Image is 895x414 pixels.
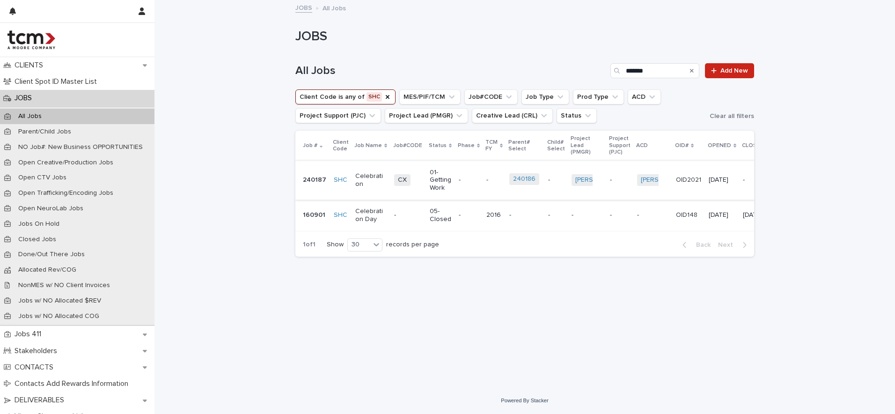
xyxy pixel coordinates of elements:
[11,61,51,70] p: CLIENTS
[303,211,326,219] p: 160901
[11,159,121,167] p: Open Creative/Production Jobs
[303,140,317,151] p: Job #
[334,211,347,219] a: SHC
[11,379,136,388] p: Contacts Add Rewards Information
[394,174,411,186] span: CX
[295,233,323,256] p: 1 of 1
[295,29,754,45] h1: JOBS
[709,211,735,219] p: [DATE]
[637,211,668,219] p: -
[386,241,439,249] p: records per page
[355,172,387,188] p: Celebration
[705,63,754,78] a: Add New
[348,240,370,250] div: 30
[458,140,475,151] p: Phase
[11,220,67,228] p: Jobs On Hold
[303,176,326,184] p: 240187
[548,211,564,219] p: -
[11,281,117,289] p: NonMES w/ NO Client Invoices
[636,140,648,151] p: ACD
[323,2,346,13] p: All Jobs
[11,205,91,213] p: Open NeuroLab Jobs
[675,241,714,249] button: Back
[572,211,603,219] p: -
[459,211,479,219] p: -
[295,200,785,231] tr: 160901SHC Celebration Day-05-Closed-2016-----OID148[DATE][DATE]
[11,128,79,136] p: Parent/Child Jobs
[11,189,121,197] p: Open Trafficking/Encoding Jobs
[573,89,624,104] button: Prod Type
[11,396,72,405] p: DELIVERABLES
[509,211,541,219] p: -
[575,176,642,184] a: [PERSON_NAME]-TCM
[354,140,382,151] p: Job Name
[11,347,65,355] p: Stakeholders
[610,63,699,78] input: Search
[11,312,107,320] p: Jobs w/ NO Allocated COG
[295,161,785,200] tr: 240187SHC CelebrationCX01-Getting Work--240186 -[PERSON_NAME]-TCM -[PERSON_NAME]-TCM OID2021[DATE]-
[628,89,661,104] button: ACD
[609,133,631,157] p: Project Support (PJC)
[11,174,74,182] p: Open CTV Jobs
[548,176,564,184] p: -
[355,207,387,223] p: Celebration Day
[676,176,701,184] p: OID2021
[11,363,61,372] p: CONTACTS
[7,30,55,49] img: 4hMmSqQkux38exxPVZHQ
[327,241,344,249] p: Show
[11,112,49,120] p: All Jobs
[485,137,498,155] p: TCM FY
[295,2,312,13] a: JOBS
[676,211,701,219] p: OID148
[501,398,548,403] a: Powered By Stacker
[472,108,553,123] button: Creative Lead (CRL)
[486,211,502,219] p: 2016
[11,94,39,103] p: JOBS
[429,140,447,151] p: Status
[513,175,536,183] a: 240186
[641,176,708,184] a: [PERSON_NAME]-TCM
[709,176,735,184] p: [DATE]
[714,241,754,249] button: Next
[464,89,518,104] button: Job#CODE
[557,108,597,123] button: Status
[720,67,748,74] span: Add New
[743,211,770,219] p: [DATE]
[675,140,689,151] p: OID#
[430,207,451,223] p: 05-Closed
[521,89,569,104] button: Job Type
[11,251,92,259] p: Done/Out There Jobs
[547,137,565,155] p: Child# Select
[385,108,468,123] button: Project Lead (PMGR)
[333,137,349,155] p: Client Code
[706,109,754,123] button: Clear all filters
[710,113,754,119] span: Clear all filters
[11,266,84,274] p: Allocated Rev/COG
[11,236,64,244] p: Closed Jobs
[718,242,739,248] span: Next
[571,133,604,157] p: Project Lead (PMGR)
[11,143,150,151] p: NO Job#: New Business OPPORTUNITIES
[399,89,461,104] button: MES/PIF/TCM
[690,242,711,248] span: Back
[486,176,502,184] p: -
[393,140,422,151] p: Job#CODE
[295,108,381,123] button: Project Support (PJC)
[708,140,731,151] p: OPENED
[610,211,630,219] p: -
[610,176,630,184] p: -
[394,211,422,219] p: -
[743,176,770,184] p: -
[742,140,764,151] p: CLOSED
[430,169,451,192] p: 01-Getting Work
[11,330,49,339] p: Jobs 411
[295,89,396,104] button: Client Code
[508,137,542,155] p: Parent# Select
[334,176,347,184] a: SHC
[295,64,607,78] h1: All Jobs
[11,77,104,86] p: Client Spot ID Master List
[11,297,109,305] p: Jobs w/ NO Allocated $REV
[459,176,479,184] p: -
